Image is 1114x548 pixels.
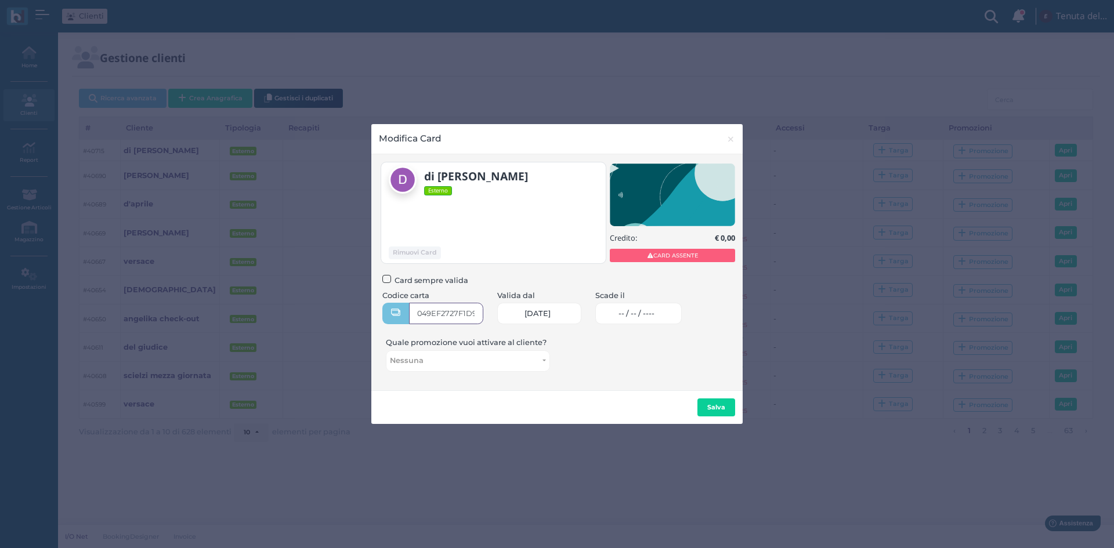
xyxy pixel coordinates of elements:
span: Card sempre valida [395,275,468,286]
span: Esterno [424,186,453,195]
label: Scade il [595,290,625,301]
span: CARD ASSENTE [610,249,735,262]
input: Codice card [409,303,483,324]
label: Valida dal [497,290,535,301]
span: × [726,132,735,147]
button: Nessuna [386,350,550,372]
img: di matteo cout [389,166,417,194]
h5: Credito: [610,234,637,242]
span: [DATE] [525,309,551,318]
a: di [PERSON_NAME] Esterno [389,166,563,195]
h4: Modifica Card [379,132,441,145]
span: Assistenza [34,9,77,18]
span: -- / -- / ---- [619,309,654,318]
span: Nessuna [390,356,542,365]
b: € 0,00 [715,233,735,243]
b: di [PERSON_NAME] [424,168,528,184]
button: Salva [697,398,735,417]
label: Quale promozione vuoi attivare al cliente? [386,337,547,348]
label: Codice carta [382,290,429,301]
button: Rimuovi Card [389,246,441,259]
b: Salva [707,403,725,411]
